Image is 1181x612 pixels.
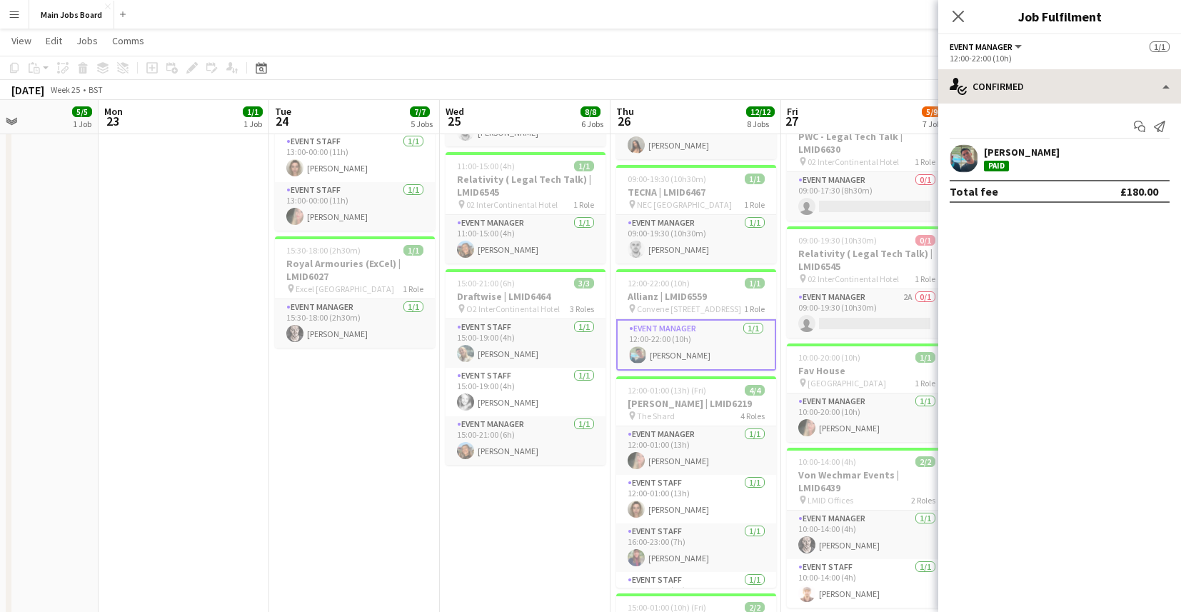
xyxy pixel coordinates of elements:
[938,69,1181,104] div: Confirmed
[616,376,776,588] div: 12:00-01:00 (13h) (Fri)4/4[PERSON_NAME] | LMID6219 The Shard4 RolesEvent Manager1/112:00-01:00 (1...
[911,495,935,506] span: 2 Roles
[243,106,263,117] span: 1/1
[616,523,776,572] app-card-role: Event Staff1/116:00-23:00 (7h)[PERSON_NAME]
[745,385,765,396] span: 4/4
[616,215,776,264] app-card-role: Event Manager1/109:00-19:30 (10h30m)[PERSON_NAME]
[787,105,798,118] span: Fri
[273,113,291,129] span: 24
[466,304,560,314] span: O2 InterContinental Hotel
[616,290,776,303] h3: Allianz | LMID6559
[787,130,947,156] h3: PWC - Legal Tech Talk | LMID6630
[614,113,634,129] span: 26
[40,31,68,50] a: Edit
[403,284,423,294] span: 1 Role
[616,319,776,371] app-card-role: Event Manager1/112:00-22:00 (10h)[PERSON_NAME]
[570,304,594,314] span: 3 Roles
[286,245,361,256] span: 15:30-18:00 (2h30m)
[411,119,433,129] div: 5 Jobs
[446,105,464,118] span: Wed
[275,257,435,283] h3: Royal Armouries (ExCel) | LMID6027
[616,165,776,264] div: 09:00-19:30 (10h30m)1/1TECNA | LMID6467 NEC [GEOGRAPHIC_DATA]1 RoleEvent Manager1/109:00-19:30 (1...
[744,304,765,314] span: 1 Role
[574,278,594,289] span: 3/3
[446,269,605,465] app-job-card: 15:00-21:00 (6h)3/3Draftwise | LMID6464 O2 InterContinental Hotel3 RolesEvent Staff1/115:00-19:00...
[446,416,605,465] app-card-role: Event Manager1/115:00-21:00 (6h)[PERSON_NAME]
[11,34,31,47] span: View
[574,161,594,171] span: 1/1
[446,290,605,303] h3: Draftwise | LMID6464
[808,495,853,506] span: LMID Offices
[104,105,123,118] span: Mon
[628,385,706,396] span: 12:00-01:00 (13h) (Fri)
[808,274,899,284] span: 02 InterContinental Hotel
[787,343,947,442] app-job-card: 10:00-20:00 (10h)1/1Fav House [GEOGRAPHIC_DATA]1 RoleEvent Manager1/110:00-20:00 (10h)[PERSON_NAME]
[616,111,776,159] app-card-role: Event Manager1/109:00-19:30 (10h30m)[PERSON_NAME]
[637,411,675,421] span: The Shard
[787,226,947,338] app-job-card: 09:00-19:30 (10h30m)0/1Relativity ( Legal Tech Talk) | LMID6545 02 InterContinental Hotel1 RoleEv...
[243,119,262,129] div: 1 Job
[787,109,947,221] app-job-card: 09:00-17:30 (8h30m)0/1PWC - Legal Tech Talk | LMID6630 02 InterContinental Hotel1 RoleEvent Manag...
[6,31,37,50] a: View
[89,84,103,95] div: BST
[275,134,435,182] app-card-role: Event Staff1/113:00-00:00 (11h)[PERSON_NAME]
[787,289,947,338] app-card-role: Event Manager2A0/109:00-19:30 (10h30m)
[76,34,98,47] span: Jobs
[446,173,605,199] h3: Relativity ( Legal Tech Talk) | LMID6545
[745,174,765,184] span: 1/1
[581,106,600,117] span: 8/8
[798,456,856,467] span: 10:00-14:00 (4h)
[950,184,998,199] div: Total fee
[808,378,886,388] span: [GEOGRAPHIC_DATA]
[787,172,947,221] app-card-role: Event Manager0/109:00-17:30 (8h30m)
[403,245,423,256] span: 1/1
[746,106,775,117] span: 12/12
[443,113,464,129] span: 25
[616,105,634,118] span: Thu
[1150,41,1170,52] span: 1/1
[745,278,765,289] span: 1/1
[616,426,776,475] app-card-role: Event Manager1/112:00-01:00 (13h)[PERSON_NAME]
[915,235,935,246] span: 0/1
[787,448,947,608] div: 10:00-14:00 (4h)2/2Von Wechmar Events | LMID6439 LMID Offices2 RolesEvent Manager1/110:00-14:00 (...
[46,34,62,47] span: Edit
[71,31,104,50] a: Jobs
[950,41,1024,52] button: Event Manager
[984,161,1009,171] div: Paid
[922,106,942,117] span: 5/9
[984,146,1060,159] div: [PERSON_NAME]
[47,84,83,95] span: Week 25
[573,199,594,210] span: 1 Role
[637,199,732,210] span: NEC [GEOGRAPHIC_DATA]
[296,284,394,294] span: Excel [GEOGRAPHIC_DATA]
[446,152,605,264] app-job-card: 11:00-15:00 (4h)1/1Relativity ( Legal Tech Talk) | LMID6545 02 InterContinental Hotel1 RoleEvent ...
[581,119,603,129] div: 6 Jobs
[787,247,947,273] h3: Relativity ( Legal Tech Talk) | LMID6545
[787,468,947,494] h3: Von Wechmar Events | LMID6439
[938,7,1181,26] h3: Job Fulfilment
[744,199,765,210] span: 1 Role
[798,352,860,363] span: 10:00-20:00 (10h)
[106,31,150,50] a: Comms
[275,182,435,231] app-card-role: Event Staff1/113:00-00:00 (11h)[PERSON_NAME]
[112,34,144,47] span: Comms
[29,1,114,29] button: Main Jobs Board
[915,156,935,167] span: 1 Role
[616,269,776,371] app-job-card: 12:00-22:00 (10h)1/1Allianz | LMID6559 Convene [STREET_ADDRESS]1 RoleEvent Manager1/112:00-22:00 ...
[466,199,558,210] span: 02 InterContinental Hotel
[11,83,44,97] div: [DATE]
[915,274,935,284] span: 1 Role
[616,397,776,410] h3: [PERSON_NAME] | LMID6219
[637,304,741,314] span: Convene [STREET_ADDRESS]
[73,119,91,129] div: 1 Job
[785,113,798,129] span: 27
[275,105,291,118] span: Tue
[740,411,765,421] span: 4 Roles
[1120,184,1158,199] div: £180.00
[628,174,706,184] span: 09:00-19:30 (10h30m)
[72,106,92,117] span: 5/5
